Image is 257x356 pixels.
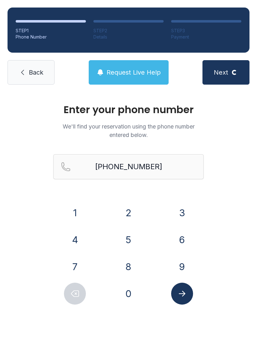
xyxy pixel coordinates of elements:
[16,34,86,40] div: Phone Number
[93,34,164,40] div: Details
[118,256,139,278] button: 8
[214,68,228,77] span: Next
[16,28,86,34] div: STEP 1
[118,229,139,251] button: 5
[171,283,193,305] button: Submit lookup form
[118,202,139,224] button: 2
[53,105,204,115] h1: Enter your phone number
[29,68,43,77] span: Back
[171,202,193,224] button: 3
[171,256,193,278] button: 9
[53,154,204,179] input: Reservation phone number
[53,122,204,139] p: We'll find your reservation using the phone number entered below.
[171,34,241,40] div: Payment
[64,283,86,305] button: Delete number
[64,256,86,278] button: 7
[118,283,139,305] button: 0
[171,28,241,34] div: STEP 3
[64,202,86,224] button: 1
[64,229,86,251] button: 4
[171,229,193,251] button: 6
[107,68,161,77] span: Request Live Help
[93,28,164,34] div: STEP 2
